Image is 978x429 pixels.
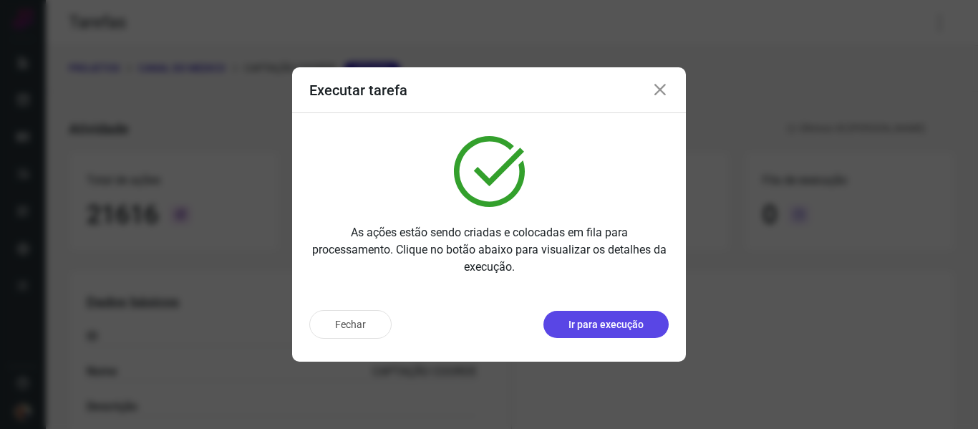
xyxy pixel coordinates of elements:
[309,82,407,99] h3: Executar tarefa
[309,224,669,276] p: As ações estão sendo criadas e colocadas em fila para processamento. Clique no botão abaixo para ...
[454,136,525,207] img: verified.svg
[543,311,669,338] button: Ir para execução
[309,310,392,339] button: Fechar
[568,317,644,332] p: Ir para execução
